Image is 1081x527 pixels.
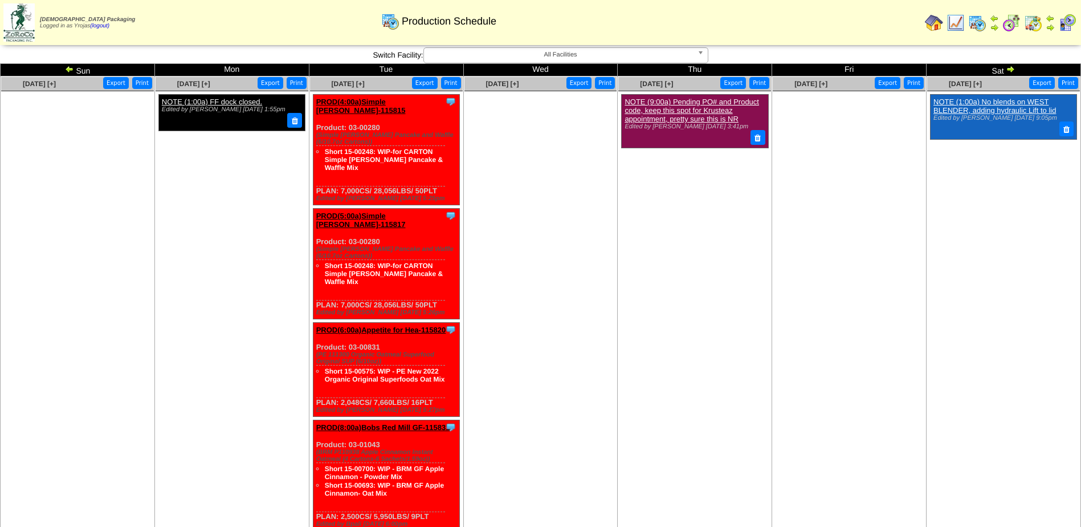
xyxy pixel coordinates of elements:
a: [DATE] [+] [486,80,519,88]
img: arrowleft.gif [65,64,74,74]
button: Export [875,77,900,89]
span: Production Schedule [402,15,496,27]
a: (logout) [90,23,109,29]
div: Edited by [PERSON_NAME] [DATE] 5:27pm [316,407,459,414]
div: Edited by [PERSON_NAME] [DATE] 3:41pm [625,123,762,130]
img: calendarprod.gif [968,14,986,32]
a: Short 15-00248: WIP-for CARTON Simple [PERSON_NAME] Pancake & Waffle Mix [325,262,443,286]
a: [DATE] [+] [640,80,673,88]
img: arrowleft.gif [1046,14,1055,23]
a: PROD(6:00a)Appetite for Hea-115820 [316,326,446,334]
button: Print [904,77,924,89]
a: Short 15-00700: WIP - BRM GF Apple Cinnamon - Powder Mix [325,465,444,481]
div: (Simple [PERSON_NAME] Pancake and Waffle (6/10.7oz Cartons)) [316,132,459,145]
a: PROD(8:00a)Bobs Red Mill GF-115831 [316,423,450,432]
button: Print [441,77,461,89]
img: Tooltip [445,324,456,335]
a: [DATE] [+] [332,80,365,88]
img: arrowright.gif [1006,64,1015,74]
button: Print [749,77,769,89]
a: Short 15-00248: WIP-for CARTON Simple [PERSON_NAME] Pancake & Waffle Mix [325,148,443,172]
button: Print [132,77,152,89]
img: zoroco-logo-small.webp [3,3,35,42]
img: calendarblend.gif [1002,14,1021,32]
img: Tooltip [445,96,456,107]
td: Sun [1,64,155,76]
img: arrowleft.gif [990,14,999,23]
a: PROD(5:00a)Simple [PERSON_NAME]-115817 [316,212,406,229]
button: Print [1058,77,1078,89]
img: arrowright.gif [990,23,999,32]
img: home.gif [925,14,943,32]
img: calendarcustomer.gif [1058,14,1076,32]
button: Print [595,77,615,89]
div: Product: 03-00831 PLAN: 2,048CS / 7,660LBS / 16PLT [313,323,459,417]
img: Tooltip [445,210,456,221]
td: Fri [772,64,927,76]
span: [DEMOGRAPHIC_DATA] Packaging [40,17,135,23]
a: NOTE (9:00a) Pending PO# and Product code, keep this spot for Krusteaz appointment, pretty sure t... [625,98,759,123]
div: Product: 03-00280 PLAN: 7,000CS / 28,056LBS / 50PLT [313,209,459,319]
a: Short 15-00693: WIP - BRM GF Apple Cinnamon- Oat Mix [325,481,444,497]
a: [DATE] [+] [177,80,210,88]
button: Export [412,77,438,89]
button: Print [287,77,307,89]
td: Wed [463,64,618,76]
a: PROD(4:00a)Simple [PERSON_NAME]-115815 [316,98,406,115]
button: Delete Note [1059,121,1074,136]
button: Delete Note [750,130,765,145]
div: Edited by [PERSON_NAME] [DATE] 5:26pm [316,309,459,316]
td: Thu [618,64,772,76]
a: [DATE] [+] [794,80,827,88]
a: NOTE (1:00a) FF dock closed. [162,98,262,106]
img: line_graph.gif [947,14,965,32]
img: Tooltip [445,421,456,433]
div: (Simple [PERSON_NAME] Pancake and Waffle (6/10.7oz Cartons)) [316,246,459,260]
span: All Facilities [429,48,693,62]
button: Export [566,77,592,89]
img: arrowright.gif [1046,23,1055,32]
div: (BRM P110938 Apple Cinnamon Instant Oatmeal (4 Cartons-6 Sachets/1.59oz)) [316,449,459,463]
a: NOTE (1:00a) No blends on WEST BLENDER, adding hydraulic Lift to lid [933,98,1056,115]
td: Tue [309,64,463,76]
a: [DATE] [+] [949,80,982,88]
a: [DATE] [+] [23,80,56,88]
div: Product: 03-00280 PLAN: 7,000CS / 28,056LBS / 50PLT [313,95,459,205]
button: Export [720,77,746,89]
button: Export [258,77,283,89]
a: Short 15-00575: WIP - PE New 2022 Organic Original Superfoods Oat Mix [325,367,445,383]
div: Edited by [PERSON_NAME] [DATE] 5:25pm [316,195,459,202]
div: Edited by [PERSON_NAME] [DATE] 9:05pm [933,115,1071,121]
div: Edited by [PERSON_NAME] [DATE] 1:55pm [162,106,299,113]
img: calendarinout.gif [1024,14,1042,32]
span: Logged in as Yrojas [40,17,135,29]
td: Sat [927,64,1081,76]
img: calendarprod.gif [381,12,399,30]
td: Mon [154,64,309,76]
div: (PE 111300 Organic Oatmeal Superfood Original SUP (6/10oz)) [316,351,459,365]
button: Export [103,77,129,89]
button: Delete Note [287,113,302,128]
button: Export [1029,77,1055,89]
